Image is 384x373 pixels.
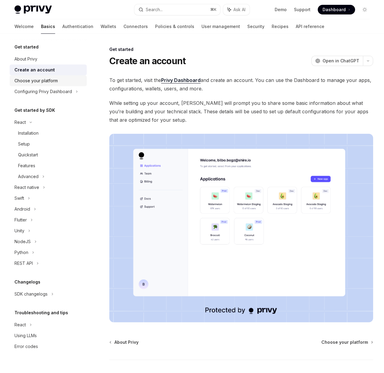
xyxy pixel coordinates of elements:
span: About Privy [114,339,139,345]
span: Ask AI [233,7,245,13]
div: Search... [146,6,163,13]
div: React native [14,184,39,191]
a: Recipes [272,19,289,34]
span: To get started, visit the and create an account. You can use the Dashboard to manage your apps, c... [109,76,373,93]
div: Android [14,205,30,213]
a: Wallets [101,19,116,34]
div: Setup [18,140,30,148]
div: Get started [109,46,373,52]
a: About Privy [110,339,139,345]
a: Choose your platform [321,339,373,345]
a: Authentication [62,19,93,34]
h5: Troubleshooting and tips [14,309,68,316]
div: REST API [14,260,33,267]
a: API reference [296,19,324,34]
div: React [14,321,26,328]
span: Dashboard [323,7,346,13]
img: images/Dash.png [109,134,373,322]
div: React [14,119,26,126]
div: Unity [14,227,24,234]
h5: Changelogs [14,278,40,286]
a: Setup [10,139,87,149]
a: Security [247,19,264,34]
a: About Privy [10,54,87,64]
div: About Privy [14,55,37,63]
div: Installation [18,130,39,137]
a: Privy Dashboard [161,77,201,83]
div: Choose your platform [14,77,58,84]
a: Policies & controls [155,19,194,34]
div: NodeJS [14,238,31,245]
div: Create an account [14,66,55,74]
span: While setting up your account, [PERSON_NAME] will prompt you to share some basic information abou... [109,99,373,124]
a: Using LLMs [10,330,87,341]
div: Error codes [14,343,38,350]
img: light logo [14,5,52,14]
span: ⌘ K [210,7,217,12]
a: Basics [41,19,55,34]
a: Features [10,160,87,171]
a: Demo [275,7,287,13]
button: Open in ChatGPT [311,56,363,66]
a: User management [201,19,240,34]
button: Ask AI [223,4,250,15]
div: Python [14,249,28,256]
div: Features [18,162,35,169]
a: Installation [10,128,87,139]
div: Configuring Privy Dashboard [14,88,72,95]
h5: Get started [14,43,39,51]
div: Using LLMs [14,332,37,339]
div: Swift [14,195,24,202]
div: Quickstart [18,151,38,158]
div: Flutter [14,216,27,224]
span: Open in ChatGPT [323,58,359,64]
a: Dashboard [318,5,355,14]
a: Connectors [123,19,148,34]
a: Error codes [10,341,87,352]
a: Choose your platform [10,75,87,86]
a: Create an account [10,64,87,75]
span: Choose your platform [321,339,368,345]
a: Quickstart [10,149,87,160]
h5: Get started by SDK [14,107,55,114]
a: Welcome [14,19,34,34]
h1: Create an account [109,55,186,66]
div: Advanced [18,173,39,180]
div: SDK changelogs [14,290,48,298]
button: Search...⌘K [134,4,220,15]
a: Support [294,7,311,13]
button: Toggle dark mode [360,5,370,14]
